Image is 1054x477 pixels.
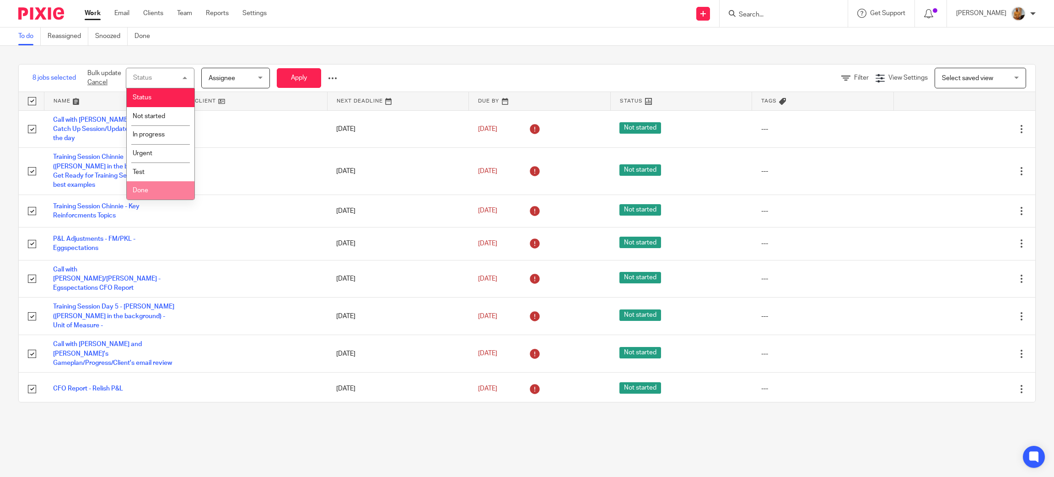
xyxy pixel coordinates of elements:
div: --- [761,239,885,248]
span: Select saved view [942,75,993,81]
a: Cancel [87,79,108,86]
a: Reports [206,9,229,18]
div: --- [761,125,885,134]
div: --- [761,274,885,283]
td: [DATE] [327,373,469,405]
td: [DATE] [327,260,469,298]
span: Not started [619,309,661,321]
a: Work [85,9,101,18]
span: Tags [761,98,777,103]
span: View Settings [888,75,928,81]
td: [DATE] [327,110,469,148]
span: Urgent [133,150,152,157]
input: Search [738,11,820,19]
span: [DATE] [478,126,497,132]
div: --- [761,349,885,358]
a: Settings [242,9,267,18]
button: Apply [277,68,321,88]
span: [DATE] [478,276,497,282]
a: Reassigned [48,27,88,45]
a: CFO Report - Relish P&L [53,385,123,392]
div: --- [761,384,885,393]
td: [DATE] [327,148,469,195]
a: To do [18,27,41,45]
span: 8 jobs selected [32,73,76,82]
span: Not started [619,382,661,394]
td: [DATE] [327,335,469,373]
a: Clients [143,9,163,18]
span: Not started [619,347,661,358]
a: Snoozed [95,27,128,45]
div: --- [761,167,885,176]
span: Not started [619,122,661,134]
span: Not started [619,237,661,248]
span: In progress [133,131,165,138]
a: Call with [PERSON_NAME] - CFO Reports Catch Up Session/Updates/Game Plan for the day [53,117,175,142]
a: Training Session Chinnie ([PERSON_NAME] in the background) - Get Ready for Training Session - Cho... [53,154,174,188]
span: [DATE] [478,313,497,320]
td: [DATE] [327,228,469,260]
div: Status [133,75,152,81]
span: Not started [619,164,661,176]
a: Call with [PERSON_NAME] and [PERSON_NAME]'s Gameplan/Progress/Client's email review [53,341,172,366]
span: Not started [619,204,661,216]
span: Status [133,94,151,101]
span: Test [133,169,145,175]
span: [DATE] [478,240,497,247]
a: Training Session Chinnie - Key Reinforcments Topics [53,203,140,219]
img: 1234.JPG [1011,6,1026,21]
a: Email [114,9,129,18]
td: [DATE] [327,195,469,227]
span: Not started [133,113,165,119]
span: Assignee [209,75,235,81]
a: P&L Adjustments - FM/PKL - Eggspectations [53,236,135,251]
span: Not started [619,272,661,283]
span: [DATE] [478,351,497,357]
span: Filter [854,75,869,81]
div: --- [761,312,885,321]
span: Get Support [870,10,905,16]
td: [DATE] [327,298,469,335]
p: [PERSON_NAME] [956,9,1006,18]
p: Bulk update [87,69,121,87]
a: Done [134,27,157,45]
span: [DATE] [478,208,497,214]
span: Done [133,187,148,194]
span: [DATE] [478,168,497,174]
div: --- [761,206,885,216]
img: Pixie [18,7,64,20]
a: Team [177,9,192,18]
a: Training Session Day 5 - [PERSON_NAME] ([PERSON_NAME] in the background) - Unit of Measure - [53,304,174,329]
a: Call with [PERSON_NAME]/[PERSON_NAME] - Egsspectations CFO Report [53,266,161,292]
span: [DATE] [478,385,497,392]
